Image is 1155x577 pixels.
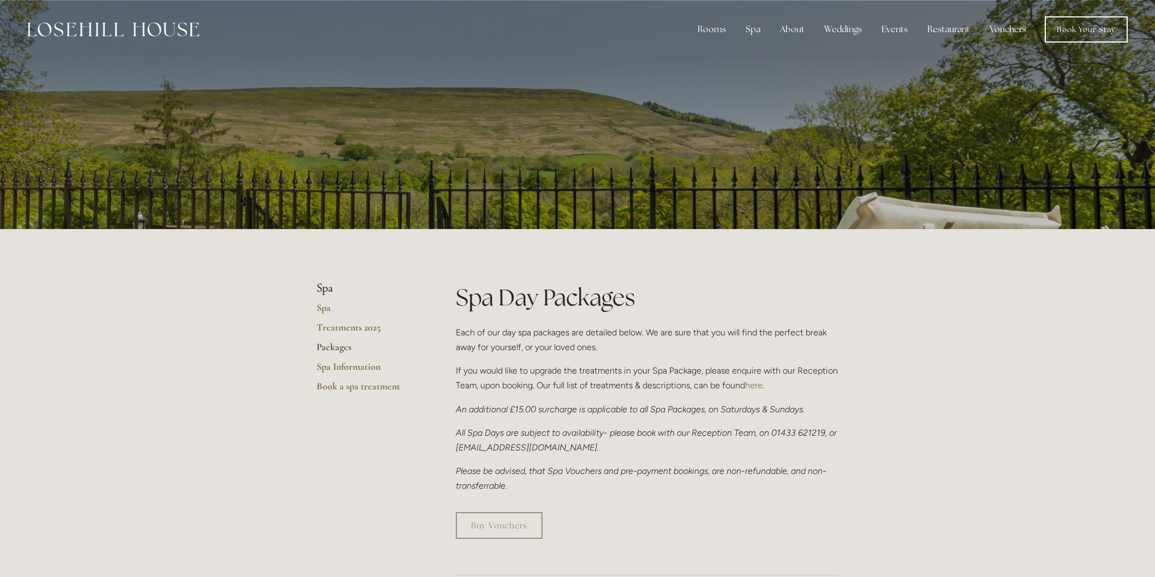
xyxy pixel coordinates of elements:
a: Book a spa treatment [317,380,421,400]
div: Spa [737,19,769,40]
em: An additional £15.00 surcharge is applicable to all Spa Packages, on Saturdays & Sundays. [456,404,805,414]
h1: Spa Day Packages [456,281,838,314]
li: Spa [317,281,421,296]
p: Each of our day spa packages are detailed below. We are sure that you will find the perfect break... [456,325,838,354]
a: Buy Vouchers [456,512,543,539]
div: Restaurant [919,19,979,40]
a: Spa [317,302,421,321]
p: If you would like to upgrade the treatments in your Spa Package, please enquire with our Receptio... [456,363,838,393]
a: Spa Information [317,360,421,380]
img: Losehill House [27,22,199,37]
a: Packages [317,341,421,360]
em: Please be advised, that Spa Vouchers and pre-payment bookings, are non-refundable, and non-transf... [456,466,826,491]
a: Book Your Stay [1045,16,1128,43]
div: Weddings [815,19,871,40]
div: Rooms [689,19,735,40]
div: About [771,19,813,40]
a: here [745,380,763,390]
div: Events [873,19,916,40]
a: Vouchers [981,19,1035,40]
em: All Spa Days are subject to availability- please book with our Reception Team, on 01433 621219, o... [456,428,839,453]
a: Treatments 2025 [317,321,421,341]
